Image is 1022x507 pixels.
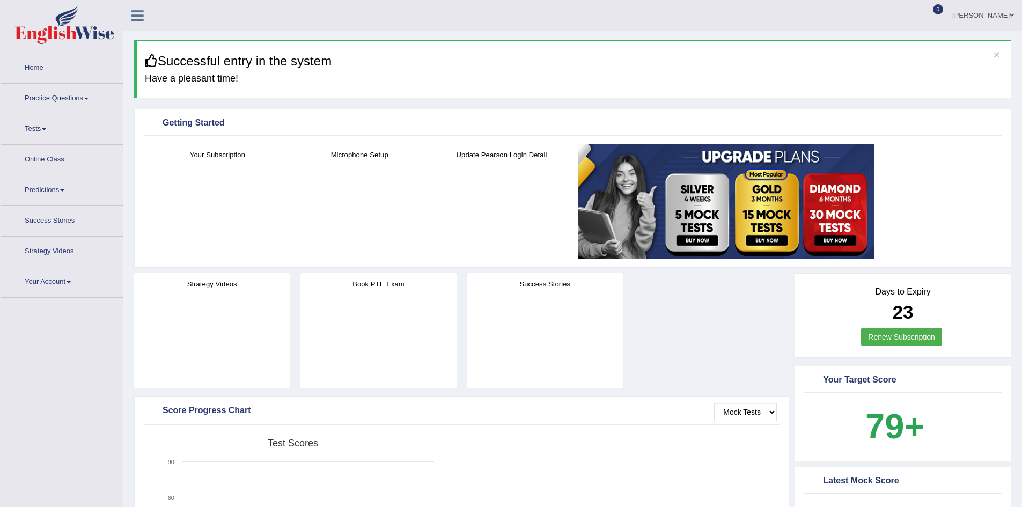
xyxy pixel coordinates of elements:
h4: Your Subscription [152,149,283,160]
a: Strategy Videos [1,237,123,263]
text: 60 [168,495,174,501]
img: small5.jpg [578,144,874,259]
h4: Have a pleasant time! [145,74,1003,84]
b: 23 [893,302,914,322]
a: Renew Subscription [861,328,942,346]
h4: Book PTE Exam [300,278,456,290]
div: Latest Mock Score [807,473,999,489]
a: Predictions [1,175,123,202]
h4: Days to Expiry [807,287,999,297]
h4: Update Pearson Login Detail [436,149,568,160]
a: Home [1,53,123,80]
b: 79+ [865,407,924,446]
div: Getting Started [146,115,999,131]
h4: Success Stories [467,278,623,290]
a: Your Account [1,267,123,294]
a: Tests [1,114,123,141]
a: Practice Questions [1,84,123,111]
button: × [994,49,1000,60]
text: 90 [168,459,174,465]
tspan: Test scores [268,438,318,449]
div: Your Target Score [807,372,999,388]
h3: Successful entry in the system [145,54,1003,68]
h4: Microphone Setup [294,149,425,160]
div: Score Progress Chart [146,403,777,419]
span: 0 [933,4,944,14]
a: Online Class [1,145,123,172]
h4: Strategy Videos [134,278,290,290]
a: Success Stories [1,206,123,233]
